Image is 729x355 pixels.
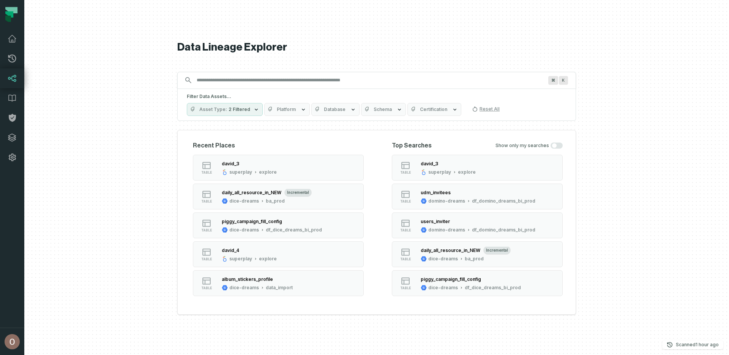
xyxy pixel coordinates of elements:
p: Scanned [676,341,719,349]
span: Press ⌘ + K to focus the search bar [548,76,558,85]
button: Scanned[DATE] 1:02:16 PM [662,340,723,349]
span: Press ⌘ + K to focus the search bar [559,76,568,85]
relative-time: Aug 26, 2025, 1:02 PM GMT+3 [696,342,719,347]
h1: Data Lineage Explorer [177,41,576,54]
img: avatar of Ohad Tal [5,334,20,349]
